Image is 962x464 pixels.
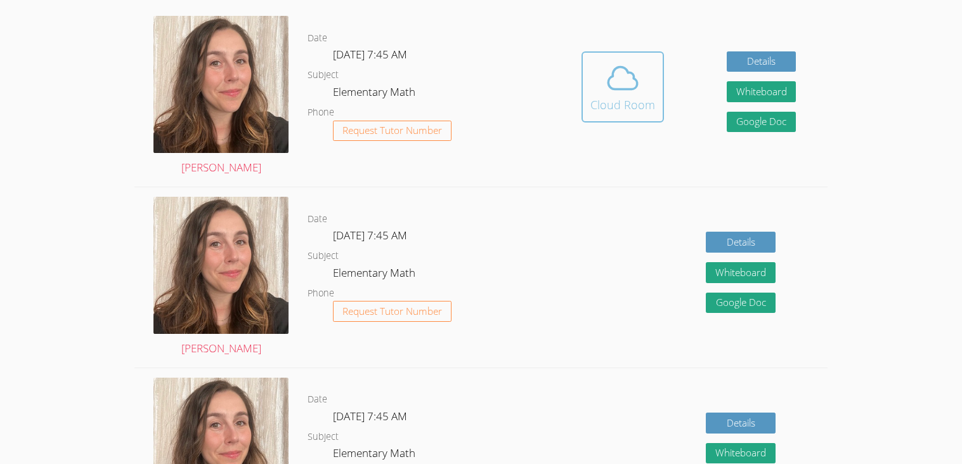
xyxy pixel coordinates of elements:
dt: Date [308,211,327,227]
dt: Date [308,392,327,408]
span: [DATE] 7:45 AM [333,409,407,423]
dt: Phone [308,286,334,302]
button: Request Tutor Number [333,301,452,322]
button: Cloud Room [582,51,664,123]
a: Details [706,413,776,434]
span: Request Tutor Number [342,307,442,316]
button: Whiteboard [727,81,796,102]
dt: Date [308,30,327,46]
span: Request Tutor Number [342,126,442,135]
a: [PERSON_NAME] [153,16,289,177]
a: [PERSON_NAME] [153,197,289,358]
a: Details [706,232,776,253]
div: Cloud Room [590,96,655,114]
img: IMG_0882.jpeg [153,197,289,334]
dd: Elementary Math [333,264,418,286]
a: Google Doc [727,112,796,133]
dt: Subject [308,248,339,264]
button: Whiteboard [706,262,776,283]
button: Request Tutor Number [333,121,452,142]
img: IMG_0882.jpeg [153,16,289,153]
span: [DATE] 7:45 AM [333,228,407,242]
dt: Subject [308,67,339,83]
dt: Phone [308,105,334,121]
dt: Subject [308,429,339,445]
dd: Elementary Math [333,83,418,105]
span: [DATE] 7:45 AM [333,47,407,62]
a: Details [727,51,796,72]
button: Whiteboard [706,443,776,464]
a: Google Doc [706,293,776,314]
